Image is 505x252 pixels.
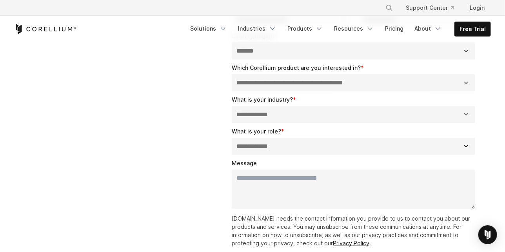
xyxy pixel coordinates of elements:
[478,225,497,244] div: Open Intercom Messenger
[410,22,447,36] a: About
[400,1,460,15] a: Support Center
[333,240,369,247] a: Privacy Policy
[14,24,76,34] a: Corellium Home
[376,1,491,15] div: Navigation Menu
[232,64,361,71] span: Which Corellium product are you interested in?
[232,96,293,103] span: What is your industry?
[329,22,379,36] a: Resources
[380,22,408,36] a: Pricing
[233,22,281,36] a: Industries
[232,160,257,166] span: Message
[455,22,490,36] a: Free Trial
[232,214,478,247] p: [DOMAIN_NAME] needs the contact information you provide to us to contact you about our products a...
[185,22,491,37] div: Navigation Menu
[382,1,396,15] button: Search
[185,22,232,36] a: Solutions
[283,22,328,36] a: Products
[232,128,281,135] span: What is your role?
[463,1,491,15] a: Login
